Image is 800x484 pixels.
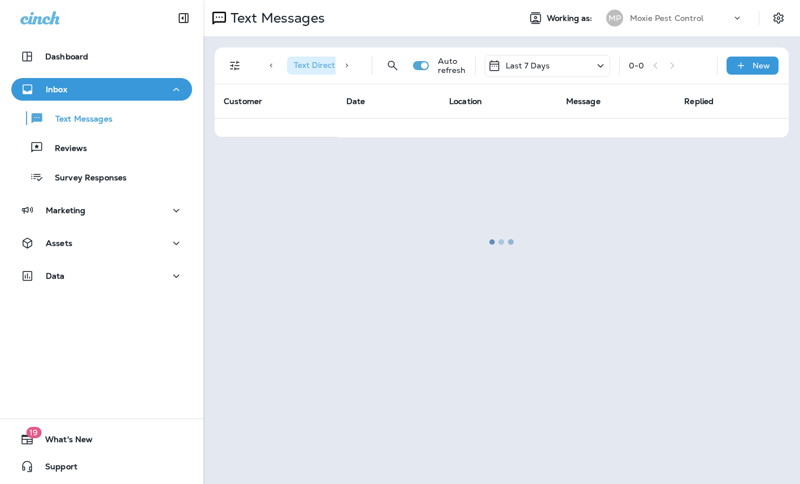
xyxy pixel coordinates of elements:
[11,265,192,287] button: Data
[11,165,192,189] button: Survey Responses
[46,206,85,215] p: Marketing
[11,45,192,68] button: Dashboard
[34,435,93,448] span: What's New
[11,78,192,101] button: Inbox
[11,106,192,130] button: Text Messages
[11,199,192,222] button: Marketing
[11,136,192,159] button: Reviews
[11,455,192,478] button: Support
[168,7,199,29] button: Collapse Sidebar
[46,239,72,248] p: Assets
[46,271,65,280] p: Data
[11,428,192,451] button: 19What's New
[44,114,112,125] p: Text Messages
[34,462,77,476] span: Support
[753,61,770,70] p: New
[44,173,127,184] p: Survey Responses
[11,232,192,254] button: Assets
[44,144,87,154] p: Reviews
[46,85,67,94] p: Inbox
[45,52,88,61] p: Dashboard
[26,427,41,438] span: 19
